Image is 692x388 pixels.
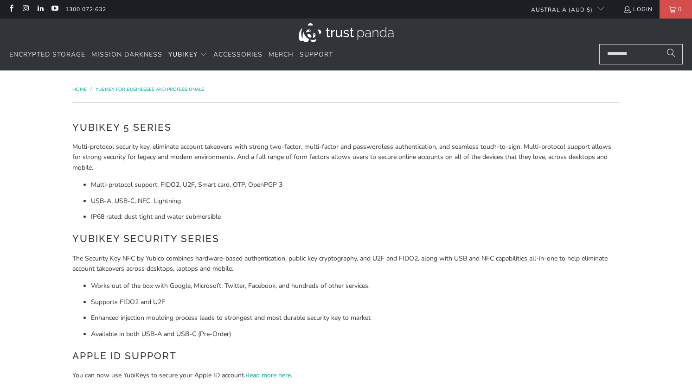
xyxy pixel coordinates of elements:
[21,6,29,13] a: Trust Panda Australia on Instagram
[299,23,394,42] img: Trust Panda Australia
[245,371,291,380] a: Read more here
[623,4,653,14] a: Login
[91,281,620,291] li: Works out of the box with Google, Microsoft, Twitter, Facebook, and hundreds of other services.
[65,4,106,14] a: 1300 072 632
[72,120,620,135] h2: YubiKey 5 Series
[91,196,620,206] li: USB-A, USB-C, NFC, Lightning
[36,6,44,13] a: Trust Panda Australia on LinkedIn
[213,44,263,66] a: Accessories
[72,370,620,381] p: You can now use YubiKeys to secure your Apple ID account. .
[90,86,92,93] span: /
[300,50,333,59] span: Support
[72,86,87,93] span: Home
[168,50,198,59] span: YubiKey
[269,50,294,59] span: Merch
[91,313,620,323] li: Enhanced injection moulding process leads to strongest and most durable security key to market
[9,44,85,66] a: Encrypted Storage
[9,44,333,66] nav: Translation missing: en.navigation.header.main_nav
[599,44,683,64] input: Search...
[96,86,204,93] a: YubiKey for Businesses and Professionals
[7,6,15,13] a: Trust Panda Australia on Facebook
[72,254,620,274] p: The Security Key NFC by Yubico combines hardware-based authentication, public key cryptography, a...
[72,142,620,173] p: Multi-protocol security key, eliminate account takeovers with strong two-factor, multi-factor and...
[91,212,620,222] li: IP68 rated: dust tight and water submersible
[660,44,683,64] button: Search
[91,329,620,339] li: Available in both USB-A and USB-C (Pre-Order)
[300,44,333,66] a: Support
[72,86,88,93] a: Home
[91,44,162,66] a: Mission Darkness
[168,44,207,66] summary: YubiKey
[269,44,294,66] a: Merch
[91,50,162,59] span: Mission Darkness
[213,50,263,59] span: Accessories
[72,349,620,363] h2: Apple ID Support
[9,50,85,59] span: Encrypted Storage
[51,6,58,13] a: Trust Panda Australia on YouTube
[91,297,620,307] li: Supports FIDO2 and U2F
[91,180,620,190] li: Multi-protocol support; FIDO2, U2F, Smart card, OTP, OpenPGP 3
[72,231,620,246] h2: YubiKey Security Series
